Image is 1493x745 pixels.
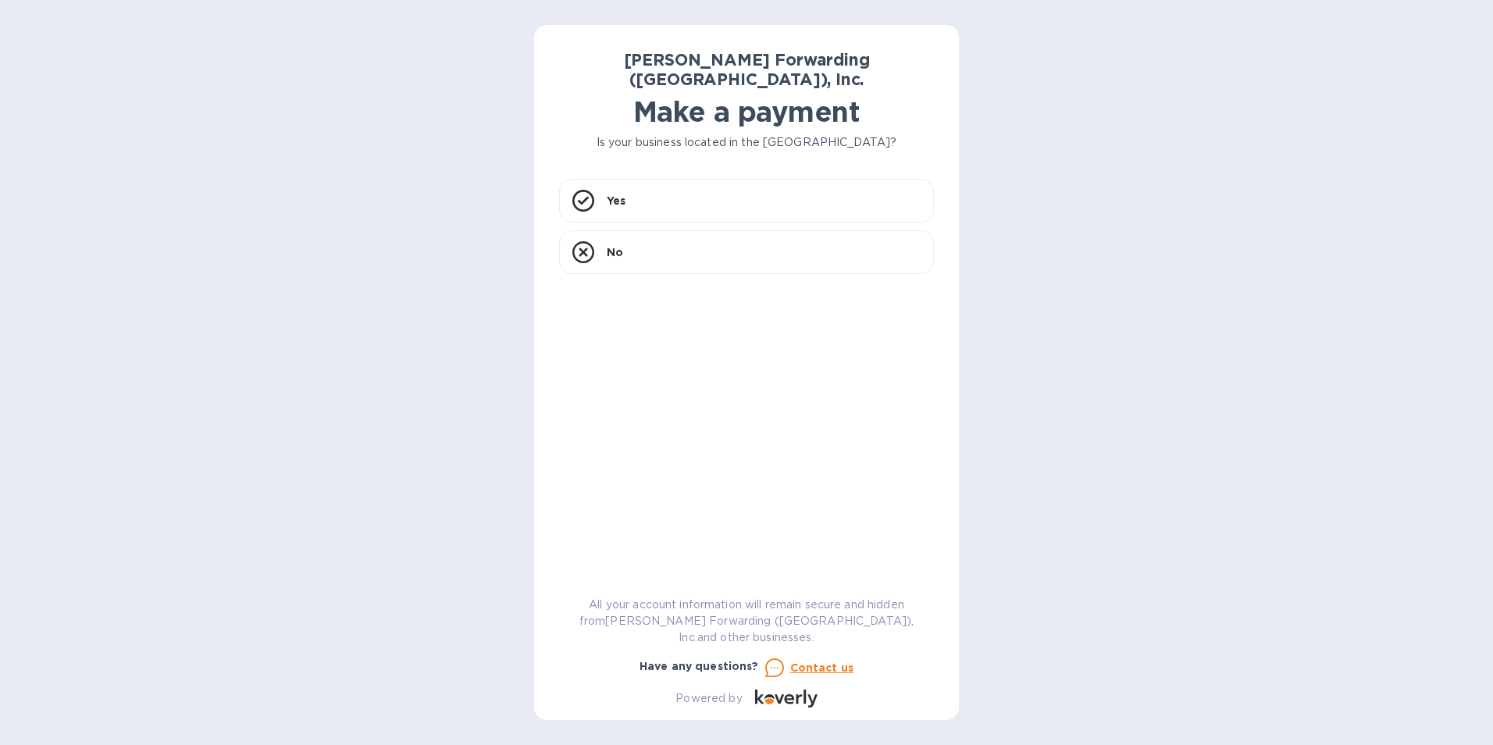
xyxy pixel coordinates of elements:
u: Contact us [790,661,854,674]
p: All your account information will remain secure and hidden from [PERSON_NAME] Forwarding ([GEOGRA... [559,597,934,646]
h1: Make a payment [559,95,934,128]
p: Is your business located in the [GEOGRAPHIC_DATA]? [559,134,934,151]
b: [PERSON_NAME] Forwarding ([GEOGRAPHIC_DATA]), Inc. [624,50,870,89]
p: Powered by [675,690,742,707]
p: Yes [607,193,625,209]
p: No [607,244,623,260]
b: Have any questions? [640,660,759,672]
